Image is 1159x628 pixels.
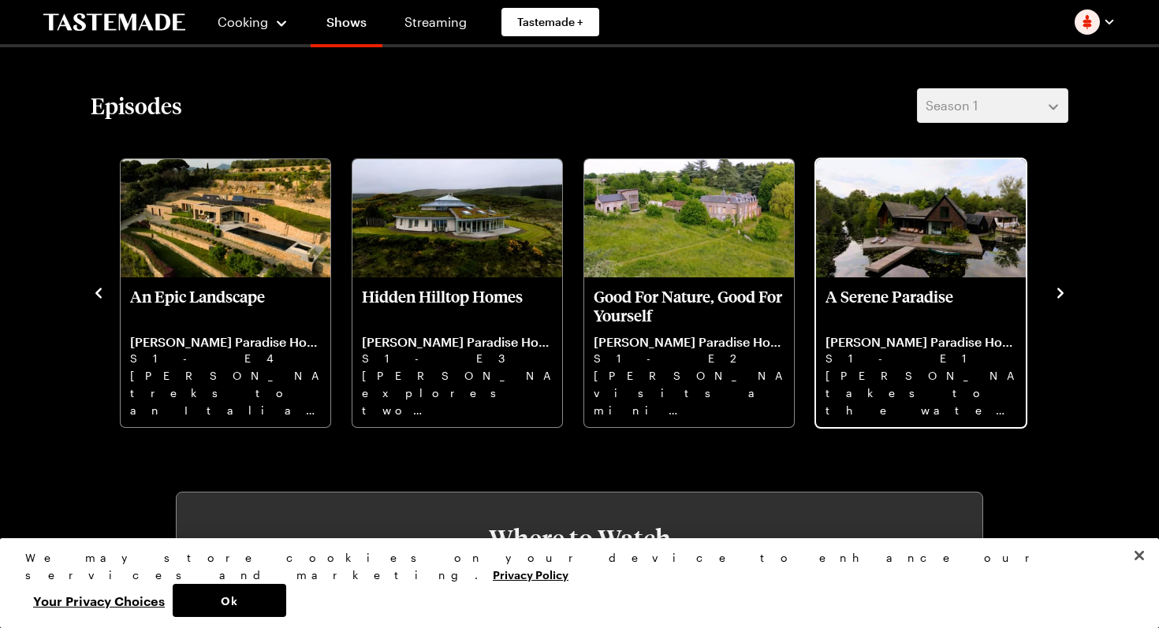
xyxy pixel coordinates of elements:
[119,154,351,429] div: 2 / 5
[217,3,289,41] button: Cooking
[926,96,978,115] span: Season 1
[1122,538,1157,573] button: Close
[493,567,568,582] a: More information about your privacy, opens in a new tab
[517,14,583,30] span: Tastemade +
[816,159,1026,427] div: A Serene Paradise
[1075,9,1100,35] img: Profile picture
[43,13,185,32] a: To Tastemade Home Page
[825,367,1016,418] p: [PERSON_NAME] takes to the water of the Norfolk Broads and the Canadian wilderness.
[594,334,784,350] p: [PERSON_NAME] Paradise Homes
[121,159,330,427] div: An Epic Landscape
[351,154,583,429] div: 3 / 5
[816,159,1026,277] img: A Serene Paradise
[362,350,553,367] p: S1 - E3
[1053,282,1068,301] button: navigate to next item
[1075,9,1116,35] button: Profile picture
[825,287,1016,325] p: A Serene Paradise
[584,159,794,277] img: Good For Nature, Good For Yourself
[173,584,286,617] button: Ok
[130,367,321,418] p: [PERSON_NAME] treks to an Italian subterranean villa and explores a sleek Irish barn.
[825,287,1016,418] a: A Serene Paradise
[814,154,1046,429] div: 5 / 5
[91,91,182,120] h2: Episodes
[130,334,321,350] p: [PERSON_NAME] Paradise Homes
[25,549,1120,617] div: Privacy
[825,350,1016,367] p: S1 - E1
[584,159,794,427] div: Good For Nature, Good For Yourself
[362,334,553,350] p: [PERSON_NAME] Paradise Homes
[130,287,321,418] a: An Epic Landscape
[25,549,1120,584] div: We may store cookies on your device to enhance our services and marketing.
[224,524,935,552] h3: Where to Watch
[825,334,1016,350] p: [PERSON_NAME] Paradise Homes
[594,350,784,367] p: S1 - E2
[362,287,553,418] a: Hidden Hilltop Homes
[362,367,553,418] p: [PERSON_NAME] explores two distinct landscapes in [GEOGRAPHIC_DATA] and [GEOGRAPHIC_DATA].
[583,154,814,429] div: 4 / 5
[130,350,321,367] p: S1 - E4
[91,282,106,301] button: navigate to previous item
[352,159,562,427] div: Hidden Hilltop Homes
[362,287,553,325] p: Hidden Hilltop Homes
[594,287,784,325] p: Good For Nature, Good For Yourself
[594,367,784,418] p: [PERSON_NAME] visits a mini chateau in [GEOGRAPHIC_DATA] and a secluded Swedish getaway.
[311,3,382,47] a: Shows
[121,159,330,277] img: An Epic Landscape
[501,8,599,36] a: Tastemade +
[130,287,321,325] p: An Epic Landscape
[25,584,173,617] button: Your Privacy Choices
[218,14,268,29] span: Cooking
[352,159,562,277] img: Hidden Hilltop Homes
[594,287,784,418] a: Good For Nature, Good For Yourself
[917,88,1068,123] button: Season 1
